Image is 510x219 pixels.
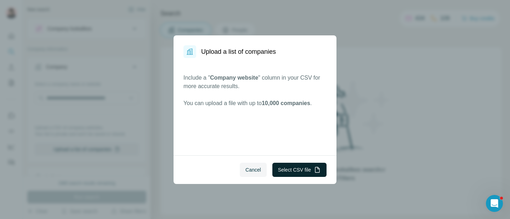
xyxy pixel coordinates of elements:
[272,163,327,177] button: Select CSV file
[183,99,327,108] p: You can upload a file with up to .
[183,74,327,91] p: Include a " " column in your CSV for more accurate results.
[210,75,258,81] span: Company website
[245,166,261,173] span: Cancel
[262,100,310,106] span: 10,000 companies
[240,163,267,177] button: Cancel
[201,47,276,57] h1: Upload a list of companies
[486,195,503,212] iframe: Intercom live chat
